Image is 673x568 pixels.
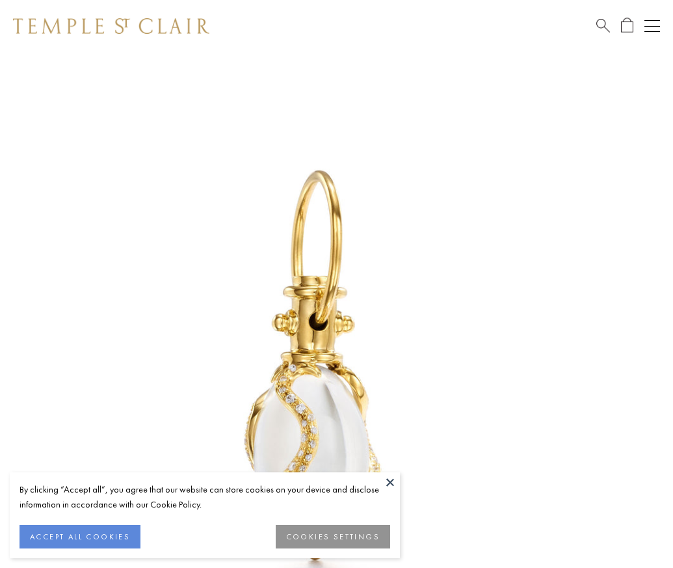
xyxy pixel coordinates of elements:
[20,482,390,512] div: By clicking “Accept all”, you agree that our website can store cookies on your device and disclos...
[20,525,140,548] button: ACCEPT ALL COOKIES
[621,18,633,34] a: Open Shopping Bag
[13,18,209,34] img: Temple St. Clair
[644,18,660,34] button: Open navigation
[596,18,610,34] a: Search
[276,525,390,548] button: COOKIES SETTINGS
